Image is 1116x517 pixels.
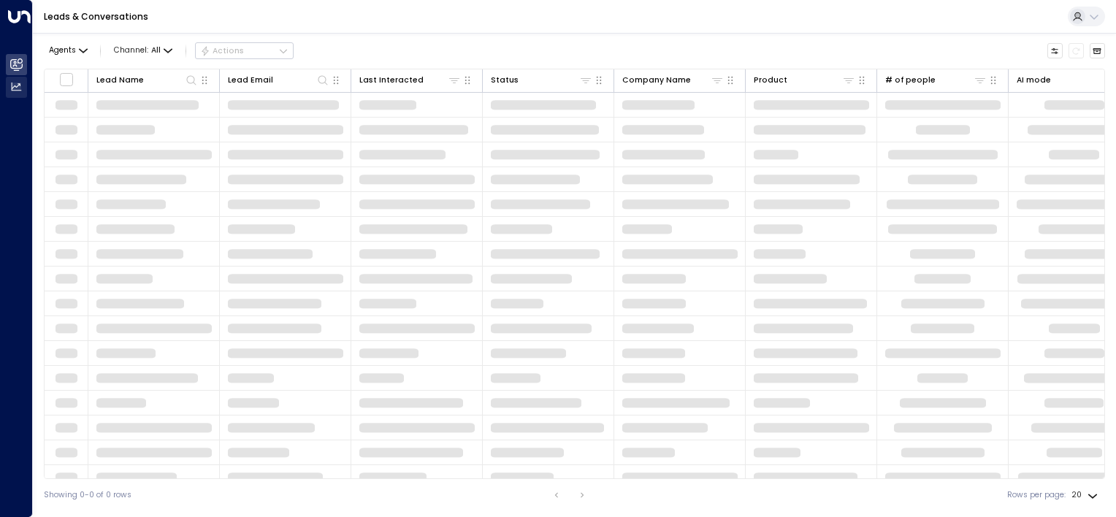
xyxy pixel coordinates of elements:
[1069,43,1085,59] span: Refresh
[44,43,91,58] button: Agents
[1047,43,1063,59] button: Customize
[44,489,131,501] div: Showing 0-0 of 0 rows
[96,73,199,87] div: Lead Name
[96,74,144,87] div: Lead Name
[200,46,245,56] div: Actions
[547,486,592,504] nav: pagination navigation
[359,73,462,87] div: Last Interacted
[491,73,593,87] div: Status
[622,74,691,87] div: Company Name
[49,47,76,55] span: Agents
[491,74,519,87] div: Status
[195,42,294,60] div: Button group with a nested menu
[754,73,856,87] div: Product
[622,73,725,87] div: Company Name
[195,42,294,60] button: Actions
[885,73,987,87] div: # of people
[359,74,424,87] div: Last Interacted
[1017,74,1051,87] div: AI mode
[754,74,787,87] div: Product
[110,43,177,58] button: Channel:All
[885,74,936,87] div: # of people
[44,10,148,23] a: Leads & Conversations
[151,46,161,55] span: All
[1090,43,1106,59] button: Archived Leads
[1007,489,1066,501] label: Rows per page:
[1071,486,1101,504] div: 20
[228,74,273,87] div: Lead Email
[228,73,330,87] div: Lead Email
[110,43,177,58] span: Channel:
